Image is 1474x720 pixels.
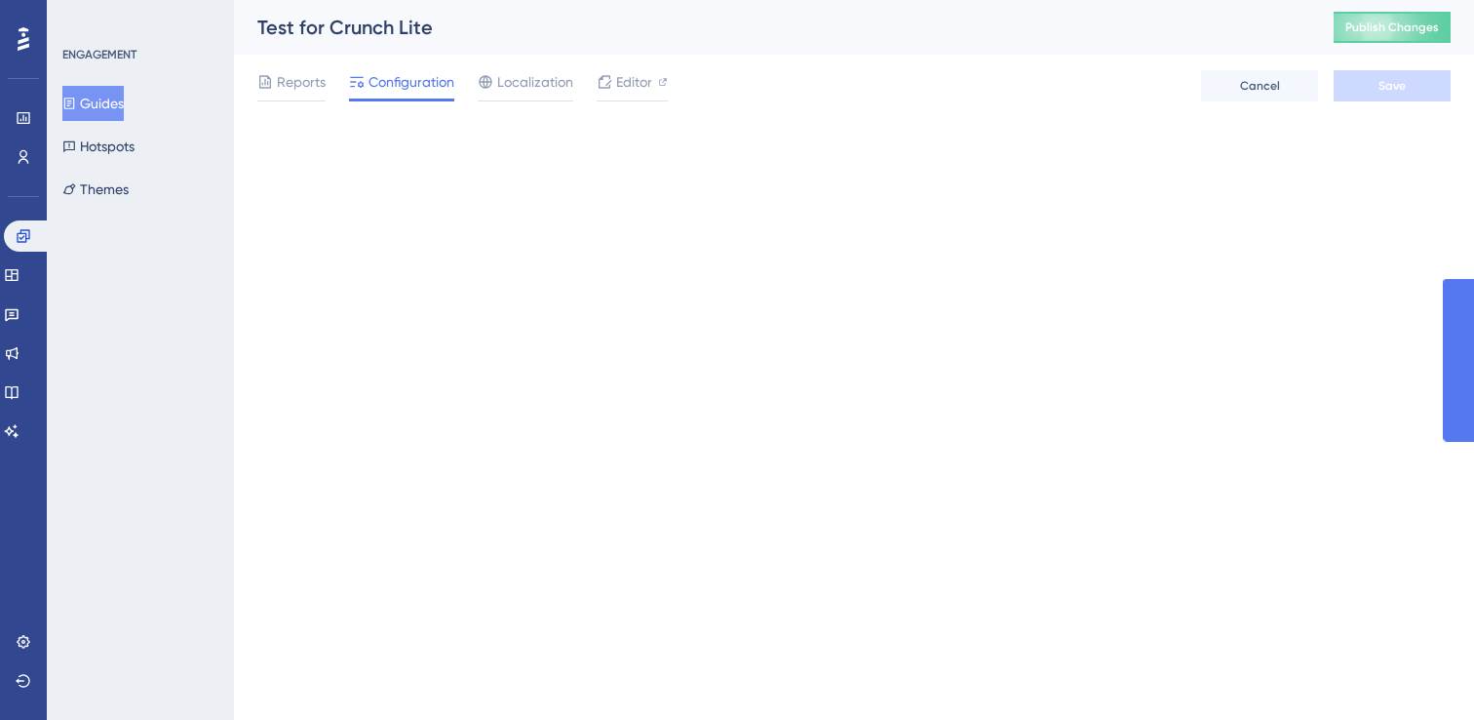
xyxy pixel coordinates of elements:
[616,70,652,94] span: Editor
[62,86,124,121] button: Guides
[1201,70,1318,101] button: Cancel
[1345,20,1439,35] span: Publish Changes
[62,172,129,207] button: Themes
[1392,643,1451,701] iframe: UserGuiding AI Assistant Launcher
[277,70,326,94] span: Reports
[257,14,1285,41] div: Test for Crunch Lite
[1240,78,1280,94] span: Cancel
[497,70,573,94] span: Localization
[62,47,136,62] div: ENGAGEMENT
[1334,70,1451,101] button: Save
[1378,78,1406,94] span: Save
[368,70,454,94] span: Configuration
[1334,12,1451,43] button: Publish Changes
[62,129,135,164] button: Hotspots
